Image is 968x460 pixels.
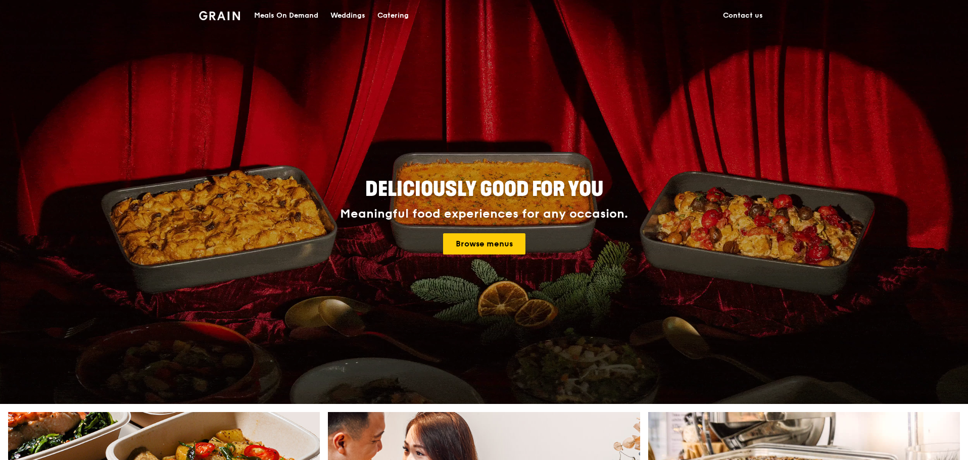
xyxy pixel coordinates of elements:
div: Catering [377,1,409,31]
div: Meaningful food experiences for any occasion. [302,207,666,221]
a: Weddings [324,1,371,31]
img: Grain [199,11,240,20]
div: Weddings [330,1,365,31]
a: Contact us [717,1,769,31]
div: Meals On Demand [254,1,318,31]
span: Deliciously good for you [365,177,603,201]
a: Catering [371,1,415,31]
a: Browse menus [443,233,525,254]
